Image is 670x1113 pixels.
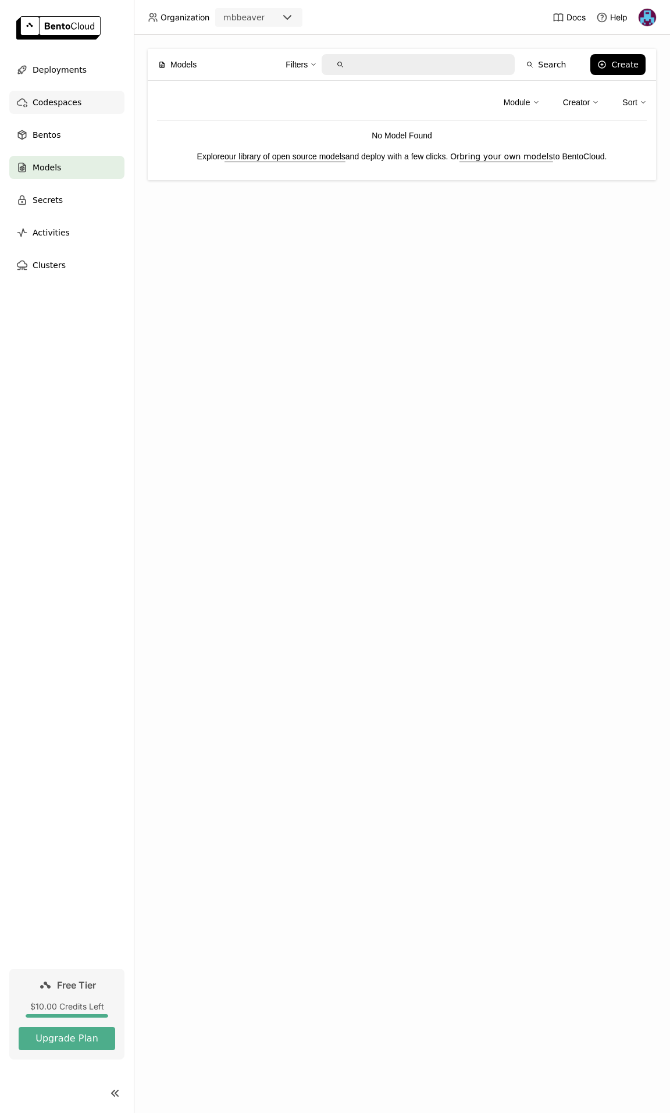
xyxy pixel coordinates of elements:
span: Activities [33,226,70,240]
span: Models [33,160,61,174]
span: Docs [566,12,586,23]
img: Michael Beaver [639,9,656,26]
div: Filters [286,52,317,77]
button: Upgrade Plan [19,1027,115,1050]
span: Secrets [33,193,63,207]
button: Create [590,54,646,75]
a: Activities [9,221,124,244]
div: Create [611,60,639,69]
a: Deployments [9,58,124,81]
a: Bentos [9,123,124,147]
span: Deployments [33,63,87,77]
a: Secrets [9,188,124,212]
button: Search [519,54,573,75]
a: Models [9,156,124,179]
p: No Model Found [157,129,647,142]
span: Models [170,58,197,71]
span: Help [610,12,628,23]
p: Explore and deploy with a few clicks. Or to BentoCloud. [157,150,647,163]
span: Codespaces [33,95,81,109]
div: $10.00 Credits Left [19,1001,115,1012]
div: Sort [622,90,647,115]
div: Creator [563,90,600,115]
div: Filters [286,58,308,71]
div: Module [504,96,530,109]
input: Selected mbbeaver. [266,12,267,24]
div: Sort [622,96,637,109]
a: Free Tier$10.00 Credits LeftUpgrade Plan [9,969,124,1060]
a: bring your own models [459,152,553,161]
span: Organization [161,12,209,23]
div: Help [596,12,628,23]
span: Free Tier [57,979,96,991]
a: Docs [553,12,586,23]
span: Bentos [33,128,60,142]
a: Clusters [9,254,124,277]
img: logo [16,16,101,40]
div: Module [504,90,540,115]
a: Codespaces [9,91,124,114]
div: mbbeaver [223,12,265,23]
a: our library of open source models [224,152,345,161]
div: Creator [563,96,590,109]
span: Clusters [33,258,66,272]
